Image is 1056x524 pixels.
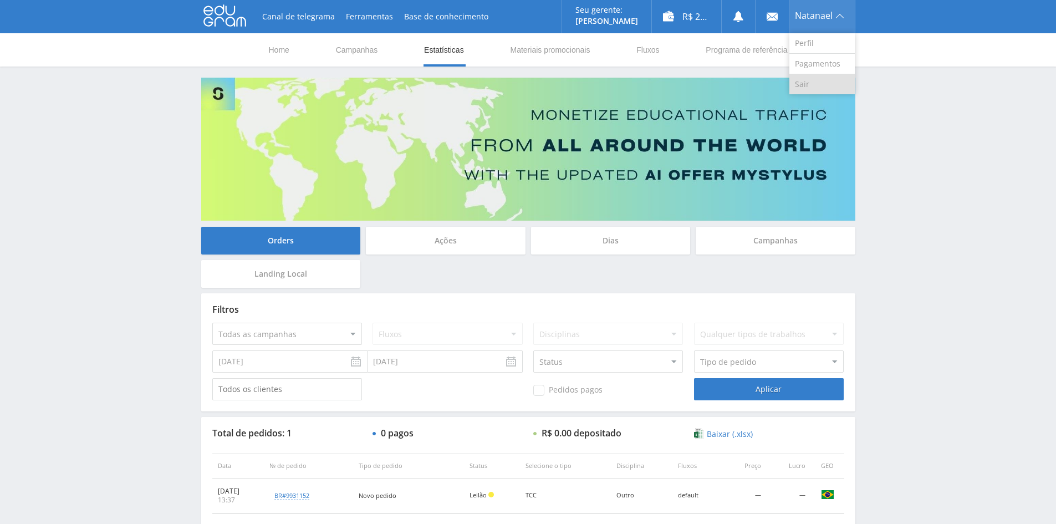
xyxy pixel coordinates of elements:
div: Dias [531,227,691,255]
div: Outro [616,492,666,499]
div: [DATE] [218,487,259,496]
a: Programa de referência [705,33,788,67]
div: default [678,492,717,499]
img: xlsx [694,428,703,439]
span: Leilão [470,491,487,499]
p: [PERSON_NAME] [575,17,638,26]
th: Selecione o tipo [520,454,611,479]
div: 0 pagos [381,428,414,438]
div: br#9931152 [274,491,309,500]
th: Lucro [767,454,810,479]
div: Ações [366,227,526,255]
a: Materiais promocionais [509,33,591,67]
div: Campanhas [696,227,855,255]
div: Aplicar [694,378,844,400]
div: Orders [201,227,361,255]
div: 13:37 [218,496,259,505]
img: bra.png [821,488,834,501]
a: Home [268,33,290,67]
td: — [723,479,767,513]
th: Fluxos [672,454,723,479]
th: Data [212,454,264,479]
span: Baixar (.xlsx) [707,430,753,439]
th: Disciplina [611,454,672,479]
span: Natanael [795,11,833,20]
th: Status [464,454,521,479]
div: R$ 0.00 depositado [542,428,621,438]
th: № de pedido [264,454,353,479]
a: Fluxos [635,33,660,67]
div: Landing Local [201,260,361,288]
th: Preço [723,454,767,479]
span: Pedidos pagos [533,385,603,396]
a: Campanhas [335,33,379,67]
input: Todos os clientes [212,378,362,400]
p: Seu gerente: [575,6,638,14]
div: Filtros [212,304,844,314]
a: Perfil [789,33,855,54]
a: Baixar (.xlsx) [694,429,753,440]
th: GEO [811,454,844,479]
td: — [767,479,810,513]
div: Total de pedidos: 1 [212,428,362,438]
div: TCC [526,492,575,499]
span: Novo pedido [359,491,396,500]
a: Sair [789,74,855,94]
span: Hold [488,492,494,497]
img: Banner [201,78,855,221]
a: Estatísticas [423,33,465,67]
th: Tipo de pedido [353,454,464,479]
a: Pagamentos [789,54,855,74]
